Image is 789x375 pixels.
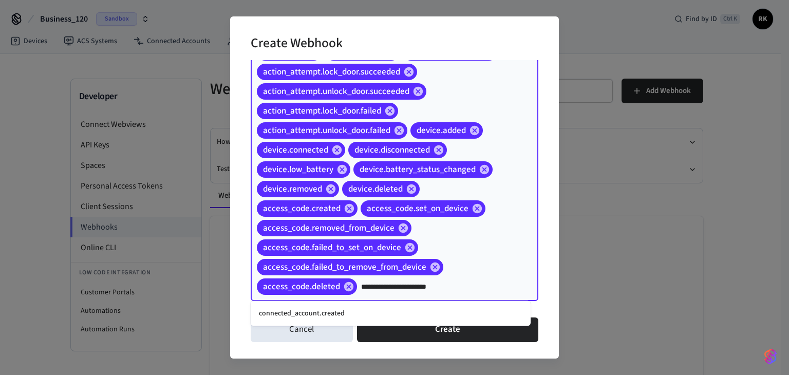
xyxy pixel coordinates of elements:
span: access_code.set_on_device [361,203,475,214]
button: Create [357,317,538,342]
span: access_code.created [257,203,347,214]
div: device.removed [257,181,339,197]
span: access_code.deleted [257,282,346,292]
span: device.removed [257,184,328,194]
div: action_attempt.lock_door.failed [257,103,398,119]
span: access_code.failed_to_remove_from_device [257,262,433,272]
div: device.battery_status_changed [353,161,493,178]
span: action_attempt.unlock_door.failed [257,125,397,136]
div: access_code.set_on_device [361,200,485,217]
div: device.added [410,122,483,139]
span: device.connected [257,145,334,155]
img: SeamLogoGradient.69752ec5.svg [764,348,777,365]
div: device.connected [257,142,345,158]
span: access_code.removed_from_device [257,223,401,233]
div: device.disconnected [348,142,447,158]
div: action_attempt.unlock_door.succeeded [257,83,426,100]
h2: Create Webhook [251,29,343,60]
li: connected_account.created [251,305,531,322]
span: device.disconnected [348,145,436,155]
span: device.added [410,125,472,136]
div: access_code.failed_to_set_on_device [257,239,418,256]
div: access_code.created [257,200,358,217]
div: access_code.deleted [257,278,357,295]
div: access_code.failed_to_remove_from_device [257,259,443,275]
span: action_attempt.unlock_door.succeeded [257,86,416,97]
span: access_code.failed_to_set_on_device [257,242,407,253]
div: access_code.removed_from_device [257,220,411,236]
div: device.deleted [342,181,420,197]
span: action_attempt.lock_door.failed [257,106,387,116]
button: Cancel [251,317,353,342]
div: action_attempt.unlock_door.failed [257,122,407,139]
div: device.low_battery [257,161,350,178]
span: device.low_battery [257,164,340,175]
span: action_attempt.lock_door.succeeded [257,67,406,77]
span: device.deleted [342,184,409,194]
span: device.battery_status_changed [353,164,482,175]
div: action_attempt.lock_door.succeeded [257,64,417,80]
